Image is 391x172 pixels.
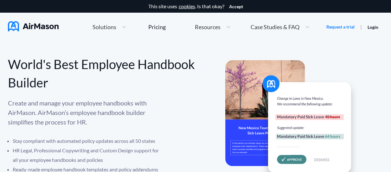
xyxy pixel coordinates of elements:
div: Pricing [148,24,166,30]
span: Solutions [93,24,116,30]
span: | [360,24,362,30]
span: Case Studies & FAQ [251,24,299,30]
img: AirMason Logo [8,21,59,31]
a: cookies [179,3,195,9]
a: Login [368,24,378,30]
li: HR Legal, Professional Copywriting and Custom Design support for all your employee handbooks and ... [13,146,163,165]
span: Resources [195,24,221,30]
p: Create and manage your employee handbooks with AirMason. AirMason’s employee handbook builder sim... [8,98,163,127]
button: Accept cookies [229,4,243,9]
div: World's Best Employee Handbook Builder [8,55,196,92]
a: Request a trial [326,24,355,30]
a: Pricing [148,21,166,33]
li: Stay compliant with automated policy updates across all 50 states [13,136,163,146]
